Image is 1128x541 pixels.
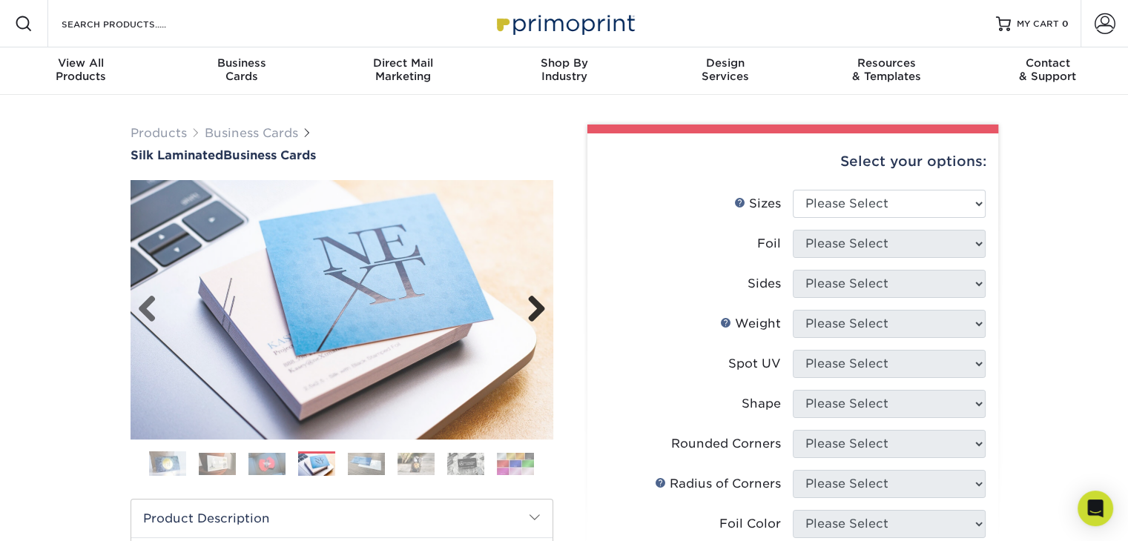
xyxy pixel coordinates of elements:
[131,148,553,162] h1: Business Cards
[805,56,966,70] span: Resources
[967,47,1128,95] a: Contact& Support
[1062,19,1069,29] span: 0
[484,56,644,83] div: Industry
[248,453,286,475] img: Business Cards 03
[484,47,644,95] a: Shop ByIndustry
[497,453,534,475] img: Business Cards 08
[490,7,639,39] img: Primoprint
[644,47,805,95] a: DesignServices
[161,56,322,70] span: Business
[323,56,484,83] div: Marketing
[205,126,298,140] a: Business Cards
[805,47,966,95] a: Resources& Templates
[484,56,644,70] span: Shop By
[161,47,322,95] a: BusinessCards
[199,453,236,475] img: Business Cards 02
[131,180,553,439] img: Silk Laminated 04
[131,126,187,140] a: Products
[719,515,781,533] div: Foil Color
[644,56,805,83] div: Services
[348,453,385,475] img: Business Cards 05
[1078,491,1113,526] div: Open Intercom Messenger
[805,56,966,83] div: & Templates
[671,435,781,453] div: Rounded Corners
[748,275,781,293] div: Sides
[447,453,484,475] img: Business Cards 07
[60,15,205,33] input: SEARCH PRODUCTS.....
[149,445,186,482] img: Business Cards 01
[131,148,223,162] span: Silk Laminated
[720,315,781,333] div: Weight
[398,453,435,475] img: Business Cards 06
[728,355,781,373] div: Spot UV
[655,475,781,493] div: Radius of Corners
[757,235,781,253] div: Foil
[298,454,335,476] img: Business Cards 04
[161,56,322,83] div: Cards
[131,148,553,162] a: Silk LaminatedBusiness Cards
[742,395,781,413] div: Shape
[323,47,484,95] a: Direct MailMarketing
[1017,18,1059,30] span: MY CART
[599,133,986,190] div: Select your options:
[131,499,553,537] h2: Product Description
[644,56,805,70] span: Design
[734,195,781,213] div: Sizes
[967,56,1128,83] div: & Support
[323,56,484,70] span: Direct Mail
[967,56,1128,70] span: Contact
